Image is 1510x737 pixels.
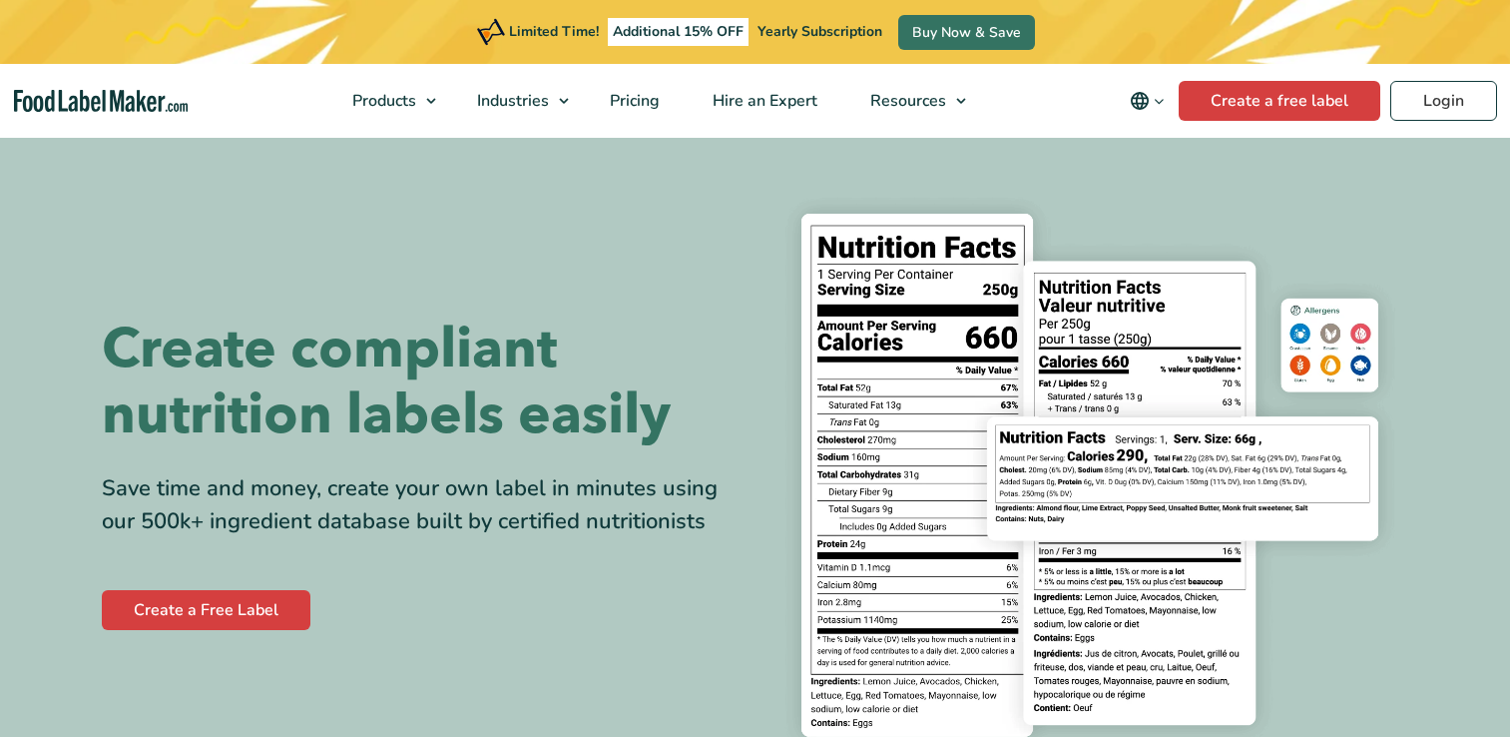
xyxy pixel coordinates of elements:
[1390,81,1497,121] a: Login
[687,64,839,138] a: Hire an Expert
[1179,81,1380,121] a: Create a free label
[346,90,418,112] span: Products
[14,90,189,113] a: Food Label Maker homepage
[584,64,682,138] a: Pricing
[864,90,948,112] span: Resources
[102,590,310,630] a: Create a Free Label
[898,15,1035,50] a: Buy Now & Save
[451,64,579,138] a: Industries
[471,90,551,112] span: Industries
[326,64,446,138] a: Products
[604,90,662,112] span: Pricing
[757,22,882,41] span: Yearly Subscription
[707,90,819,112] span: Hire an Expert
[509,22,599,41] span: Limited Time!
[102,317,741,448] h1: Create compliant nutrition labels easily
[1116,81,1179,121] button: Change language
[844,64,976,138] a: Resources
[608,18,749,46] span: Additional 15% OFF
[102,472,741,538] div: Save time and money, create your own label in minutes using our 500k+ ingredient database built b...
